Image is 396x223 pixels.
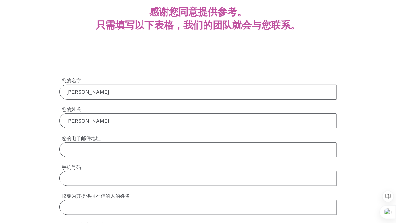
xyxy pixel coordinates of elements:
[62,135,101,141] font: 您的电子邮件地址
[62,193,130,199] font: 您要为其提供推荐信的人的姓名
[62,107,81,112] font: 您的姓氏
[149,6,247,17] font: 感谢您同意提供参考。
[96,20,300,30] font: 只需填写以下表格，我们的团队就会与您联系。
[62,78,81,84] font: 您的名字
[62,164,81,170] font: 手机号码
